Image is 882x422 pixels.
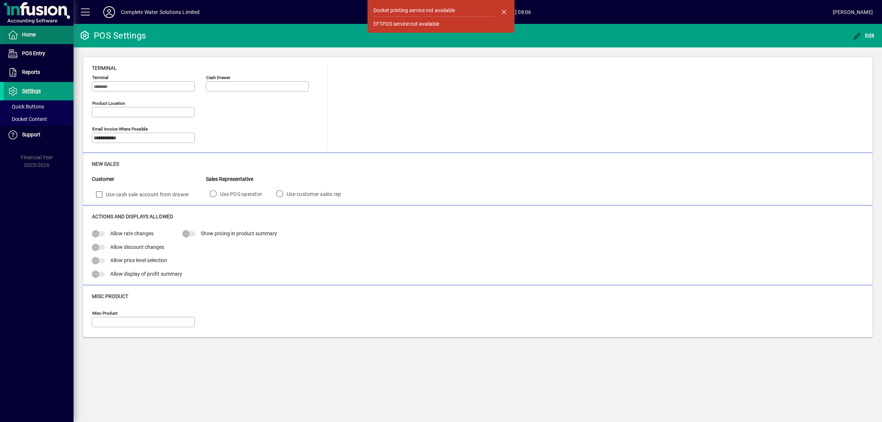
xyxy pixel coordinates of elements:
[833,6,873,18] div: [PERSON_NAME]
[92,214,173,219] span: Actions and Displays Allowed
[110,257,167,263] span: Allow price level selection
[22,50,45,56] span: POS Entry
[92,65,117,71] span: Terminal
[110,271,182,277] span: Allow display of profit summary
[4,126,73,144] a: Support
[121,6,200,18] div: Complete Water Solutions Limited
[4,113,73,125] a: Docket Content
[97,6,121,19] button: Profile
[110,244,164,250] span: Allow discount changes
[92,311,118,316] mat-label: Misc Product
[92,175,206,183] div: Customer
[92,75,108,80] mat-label: Terminal
[206,75,230,80] mat-label: Cash Drawer
[4,100,73,113] a: Quick Buttons
[200,6,833,18] span: [DATE] 08:06
[92,101,125,106] mat-label: Product location
[373,20,439,28] div: EFTPOS service not available
[206,175,352,183] div: Sales Representative
[110,230,154,236] span: Allow rate changes
[7,104,44,110] span: Quick Buttons
[92,126,148,132] mat-label: Email Invoice where possible
[4,44,73,63] a: POS Entry
[79,30,146,42] div: POS Settings
[22,88,41,94] span: Settings
[22,132,40,137] span: Support
[92,161,119,167] span: New Sales
[92,293,128,299] span: Misc Product
[22,69,40,75] span: Reports
[4,26,73,44] a: Home
[7,116,47,122] span: Docket Content
[201,230,277,236] span: Show pricing in product summary
[22,32,36,37] span: Home
[851,29,876,42] button: Edit
[853,33,875,39] span: Edit
[4,63,73,82] a: Reports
